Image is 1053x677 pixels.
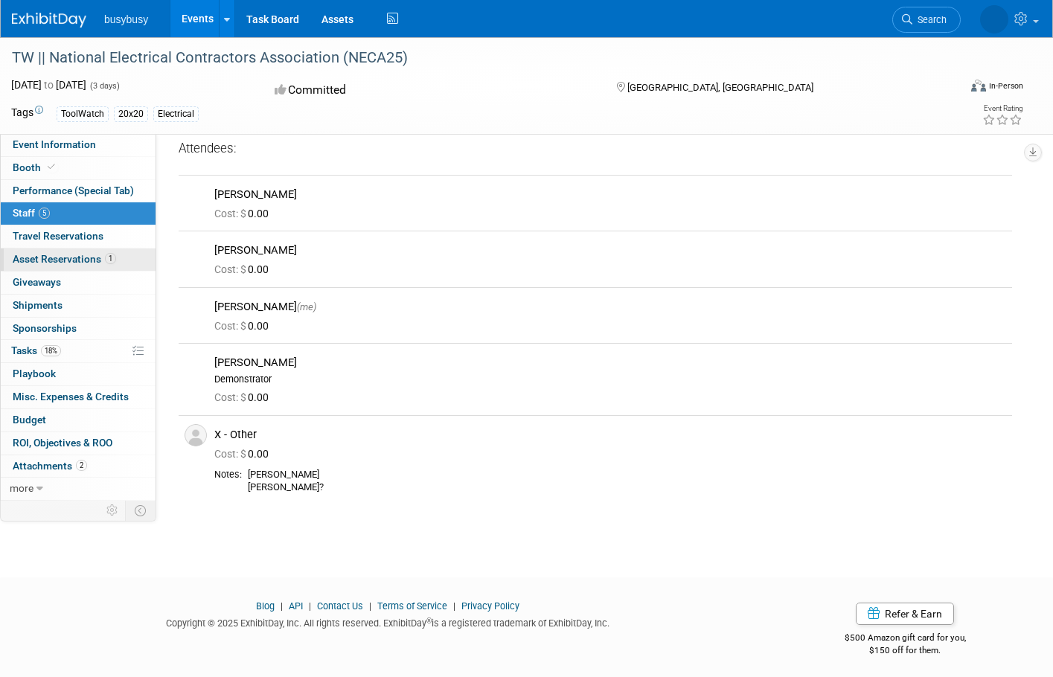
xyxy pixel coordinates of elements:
span: Travel Reservations [13,230,103,242]
span: 5 [39,208,50,219]
span: 2 [76,460,87,471]
a: Sponsorships [1,318,156,340]
div: Event Format [873,77,1023,100]
div: ToolWatch [57,106,109,122]
a: Refer & Earn [856,603,954,625]
img: Tucker Farmer [980,5,1008,33]
span: Booth [13,161,58,173]
span: (me) [297,301,316,312]
a: API [289,600,303,612]
td: Tags [11,105,43,122]
a: Performance (Special Tab) [1,180,156,202]
div: In-Person [988,80,1023,92]
div: [PERSON_NAME] [214,187,1006,202]
a: Booth [1,157,156,179]
span: Misc. Expenses & Credits [13,391,129,402]
span: Event Information [13,138,96,150]
span: Search [912,14,947,25]
div: Committed [270,77,592,103]
div: [PERSON_NAME] [PERSON_NAME]? [248,469,1006,493]
div: Electrical [153,106,199,122]
span: [GEOGRAPHIC_DATA], [GEOGRAPHIC_DATA] [627,82,813,93]
a: Staff5 [1,202,156,225]
sup: ® [426,617,432,625]
a: Tasks18% [1,340,156,362]
div: 20x20 [114,106,148,122]
span: Tasks [11,344,61,356]
i: Booth reservation complete [48,163,55,171]
img: Associate-Profile-5.png [185,424,207,446]
img: Format-Inperson.png [971,80,986,92]
span: 0.00 [214,263,275,275]
span: Cost: $ [214,448,248,460]
span: | [305,600,315,612]
span: Cost: $ [214,263,248,275]
span: 0.00 [214,391,275,403]
a: Playbook [1,363,156,385]
a: Search [892,7,961,33]
span: 0.00 [214,208,275,219]
a: Asset Reservations1 [1,248,156,271]
span: Shipments [13,299,63,311]
span: | [449,600,459,612]
span: more [10,482,33,494]
span: Budget [13,414,46,426]
td: Toggle Event Tabs [126,501,156,520]
span: | [365,600,375,612]
span: Performance (Special Tab) [13,185,134,196]
span: Cost: $ [214,391,248,403]
span: [DATE] [DATE] [11,79,86,91]
span: Asset Reservations [13,253,116,265]
a: more [1,478,156,500]
span: Attachments [13,460,87,472]
div: Copyright © 2025 ExhibitDay, Inc. All rights reserved. ExhibitDay is a registered trademark of Ex... [11,613,765,630]
span: 18% [41,345,61,356]
a: ROI, Objectives & ROO [1,432,156,455]
a: Blog [256,600,275,612]
a: Giveaways [1,272,156,294]
div: TW || National Electrical Contractors Association (NECA25) [7,45,937,71]
div: [PERSON_NAME] [214,356,1006,370]
img: ExhibitDay [12,13,86,28]
a: Event Information [1,134,156,156]
td: Personalize Event Tab Strip [100,501,126,520]
span: 0.00 [214,320,275,332]
a: Shipments [1,295,156,317]
a: Travel Reservations [1,225,156,248]
span: ROI, Objectives & ROO [13,437,112,449]
span: | [277,600,287,612]
div: $500 Amazon gift card for you, [787,622,1024,656]
div: Attendees: [179,140,1012,159]
a: Attachments2 [1,455,156,478]
span: busybusy [104,13,148,25]
div: [PERSON_NAME] [214,300,1006,314]
div: Demonstrator [214,373,1006,385]
span: Giveaways [13,276,61,288]
span: to [42,79,56,91]
a: Privacy Policy [461,600,519,612]
a: Contact Us [317,600,363,612]
span: Cost: $ [214,208,248,219]
span: 0.00 [214,448,275,460]
span: 1 [105,253,116,264]
div: X - Other [214,428,1006,442]
a: Terms of Service [377,600,447,612]
span: Sponsorships [13,322,77,334]
span: Staff [13,207,50,219]
span: Playbook [13,368,56,379]
a: Budget [1,409,156,431]
div: Event Rating [982,105,1022,112]
a: Misc. Expenses & Credits [1,386,156,408]
div: Notes: [214,469,242,481]
div: [PERSON_NAME] [214,243,1006,257]
span: Cost: $ [214,320,248,332]
div: $150 off for them. [787,644,1024,657]
span: (3 days) [89,81,120,91]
